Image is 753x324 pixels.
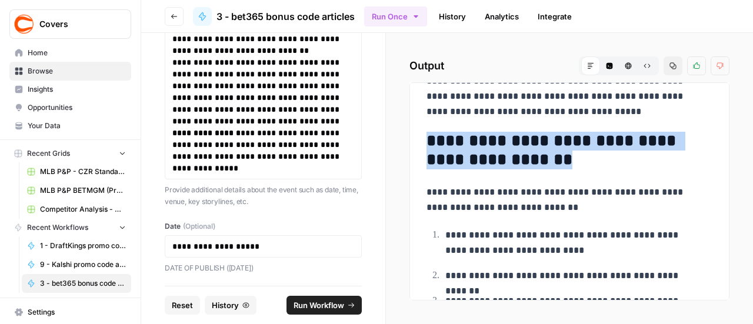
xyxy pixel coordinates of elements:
a: Integrate [531,7,579,26]
a: 3 - bet365 bonus code articles [193,7,355,26]
a: Settings [9,303,131,322]
img: Covers Logo [14,14,35,35]
a: Opportunities [9,98,131,117]
a: Home [9,44,131,62]
a: MLB P&P BETMGM (Production) Grid (1) [22,181,131,200]
button: History [205,296,256,315]
span: Run Workflow [294,299,344,311]
span: Settings [28,307,126,318]
span: Your Data [28,121,126,131]
p: DATE OF PUBLISH ([DATE]) [165,262,362,274]
span: Covers [39,18,111,30]
span: Recent Workflows [27,222,88,233]
span: Opportunities [28,102,126,113]
a: History [432,7,473,26]
span: 3 - bet365 bonus code articles [216,9,355,24]
a: 3 - bet365 bonus code articles [22,274,131,293]
button: Run Once [364,6,427,26]
span: Home [28,48,126,58]
button: Recent Workflows [9,219,131,236]
span: Browse [28,66,126,76]
a: Insights [9,80,131,99]
a: Browse [9,62,131,81]
button: Reset [165,296,200,315]
span: Reset [172,299,193,311]
h2: Output [409,56,729,75]
span: Recent Grids [27,148,70,159]
a: MLB P&P - CZR Standard (Production) Grid [22,162,131,181]
label: Date [165,221,362,232]
span: 9 - Kalshi promo code articles [40,259,126,270]
button: Recent Grids [9,145,131,162]
a: 1 - DraftKings promo code articles [22,236,131,255]
span: Competitor Analysis - URL Specific Grid [40,204,126,215]
span: 1 - DraftKings promo code articles [40,241,126,251]
p: Provide additional details about the event such as date, time, venue, key storylines, etc. [165,184,362,207]
span: (Optional) [183,221,215,232]
a: Competitor Analysis - URL Specific Grid [22,200,131,219]
span: MLB P&P BETMGM (Production) Grid (1) [40,185,126,196]
a: Your Data [9,116,131,135]
span: 3 - bet365 bonus code articles [40,278,126,289]
button: Workspace: Covers [9,9,131,39]
span: Insights [28,84,126,95]
a: Analytics [478,7,526,26]
a: 9 - Kalshi promo code articles [22,255,131,274]
span: MLB P&P - CZR Standard (Production) Grid [40,166,126,177]
button: Run Workflow [286,296,362,315]
span: History [212,299,239,311]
